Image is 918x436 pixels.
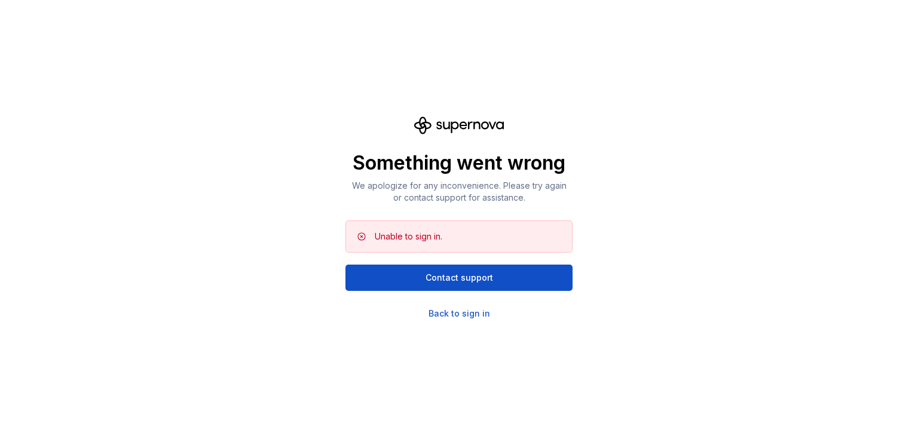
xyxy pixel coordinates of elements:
div: Unable to sign in. [375,231,442,242]
span: Contact support [426,272,493,284]
p: We apologize for any inconvenience. Please try again or contact support for assistance. [345,180,573,204]
button: Contact support [345,265,573,291]
p: Something went wrong [345,151,573,175]
a: Back to sign in [429,308,490,320]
